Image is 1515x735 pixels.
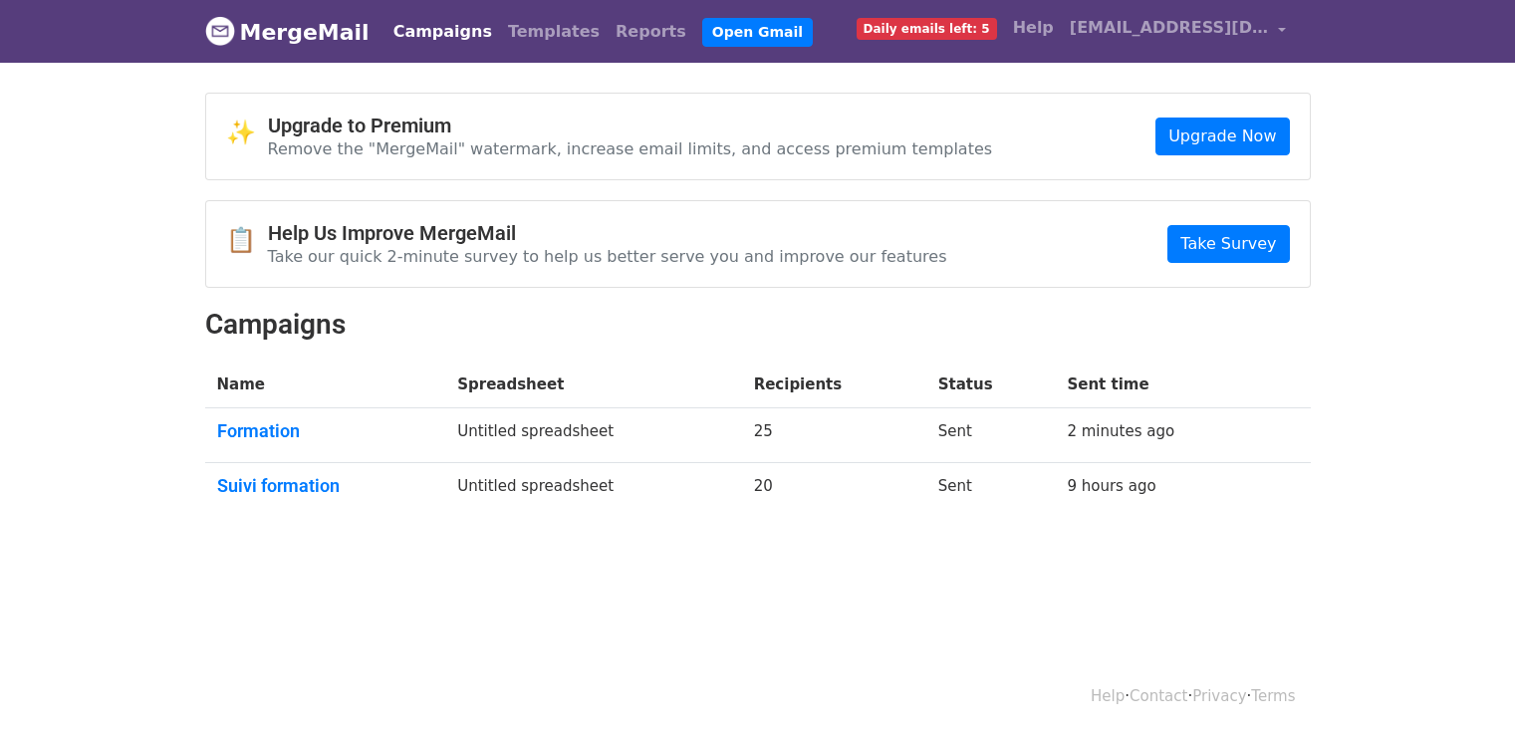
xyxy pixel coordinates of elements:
a: Terms [1251,687,1295,705]
td: 25 [742,408,926,463]
a: Upgrade Now [1155,118,1289,155]
a: Help [1091,687,1125,705]
a: Daily emails left: 5 [849,8,1005,48]
a: 2 minutes ago [1067,422,1174,440]
th: Status [926,362,1056,408]
h4: Help Us Improve MergeMail [268,221,947,245]
th: Name [205,362,446,408]
td: Sent [926,462,1056,516]
a: [EMAIL_ADDRESS][DOMAIN_NAME] [1062,8,1295,55]
a: Formation [217,420,434,442]
td: Sent [926,408,1056,463]
th: Recipients [742,362,926,408]
span: Daily emails left: 5 [857,18,997,40]
th: Spreadsheet [445,362,741,408]
a: Suivi formation [217,475,434,497]
a: Contact [1130,687,1187,705]
a: Campaigns [385,12,500,52]
a: Open Gmail [702,18,813,47]
span: 📋 [226,226,268,255]
a: MergeMail [205,11,370,53]
a: Privacy [1192,687,1246,705]
h4: Upgrade to Premium [268,114,993,137]
td: Untitled spreadsheet [445,408,741,463]
th: Sent time [1055,362,1271,408]
td: 20 [742,462,926,516]
p: Remove the "MergeMail" watermark, increase email limits, and access premium templates [268,138,993,159]
p: Take our quick 2-minute survey to help us better serve you and improve our features [268,246,947,267]
h2: Campaigns [205,308,1311,342]
a: 9 hours ago [1067,477,1155,495]
img: MergeMail logo [205,16,235,46]
a: Take Survey [1167,225,1289,263]
a: Reports [608,12,694,52]
td: Untitled spreadsheet [445,462,741,516]
a: Help [1005,8,1062,48]
span: [EMAIL_ADDRESS][DOMAIN_NAME] [1070,16,1269,40]
a: Templates [500,12,608,52]
span: ✨ [226,119,268,147]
